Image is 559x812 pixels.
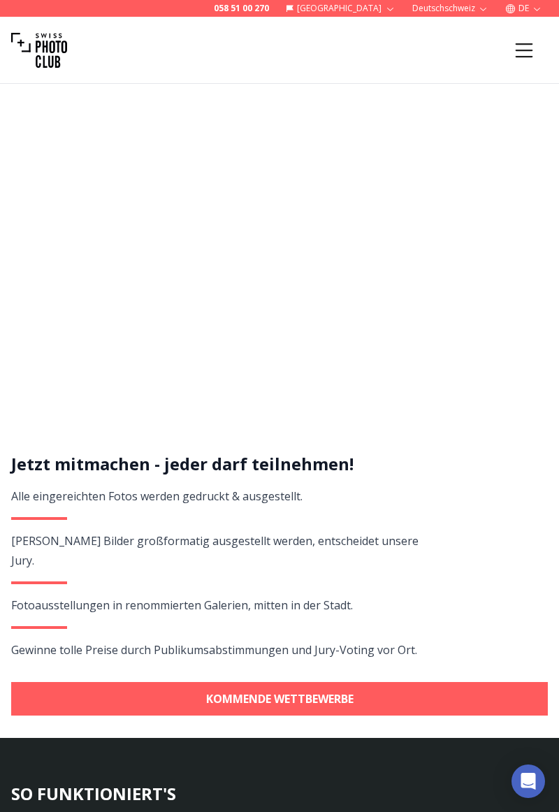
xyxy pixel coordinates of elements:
span: Fotoausstellungen in renommierten Galerien, mitten in der Stadt. [11,597,353,613]
h2: Jetzt mitmachen - jeder darf teilnehmen! [11,453,420,475]
h3: SO FUNKTIONIERT'S [11,783,548,805]
span: Alle eingereichten Fotos werden gedruckt & ausgestellt. [11,488,303,504]
span: Gewinne tolle Preise durch Publikumsabstimmungen und Jury-Voting vor Ort. [11,642,417,658]
span: [PERSON_NAME] Bilder großformatig ausgestellt werden, entscheidet unsere Jury. [11,533,419,568]
div: Open Intercom Messenger [511,764,545,798]
button: Menu [500,27,548,74]
a: 058 51 00 270 [214,3,269,14]
img: Swiss photo club [11,22,67,78]
a: KOMMENDE WETTBEWERBE [11,682,548,716]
